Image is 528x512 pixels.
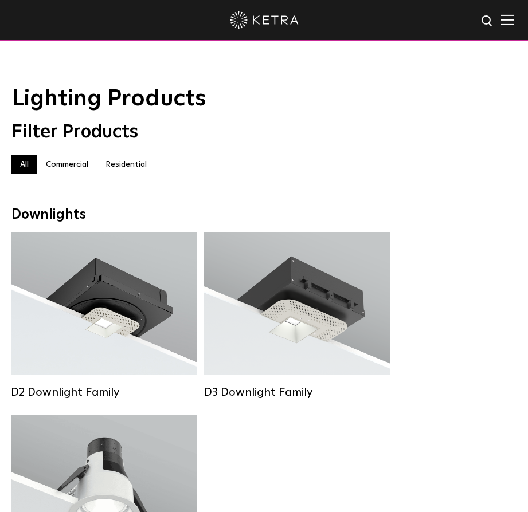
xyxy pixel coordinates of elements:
img: ketra-logo-2019-white [230,11,299,29]
label: Residential [97,155,155,174]
a: D3 Downlight Family Lumen Output:700 / 900 / 1100Colors:White / Black / Silver / Bronze / Paintab... [204,232,390,398]
span: Lighting Products [11,87,206,110]
label: All [11,155,37,174]
div: D2 Downlight Family [11,385,197,399]
div: D3 Downlight Family [204,385,390,399]
img: Hamburger%20Nav.svg [501,14,514,25]
label: Commercial [37,155,97,174]
a: D2 Downlight Family Lumen Output:1200Colors:White / Black / Gloss Black / Silver / Bronze / Silve... [11,232,197,398]
div: Downlights [11,207,517,223]
img: search icon [480,14,495,29]
div: Filter Products [11,121,517,143]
